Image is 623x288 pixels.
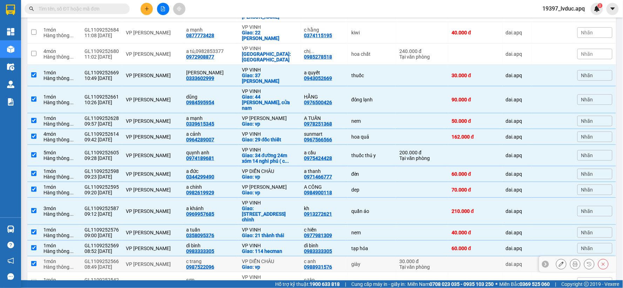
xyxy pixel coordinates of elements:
[581,30,593,35] span: Nhãn
[506,51,528,57] div: dai.apq
[345,280,346,288] span: |
[399,264,445,270] div: Tại văn phòng
[452,134,499,140] div: 162.000 đ
[43,190,77,195] div: Hàng thông thường
[399,259,445,264] div: 30.000 đ
[186,131,235,137] div: a cảnh
[84,70,119,75] div: GL1109252669
[304,150,345,155] div: a cầu
[84,121,119,127] div: 09:57 [DATE]
[581,97,593,102] span: Nhãn
[186,75,214,81] div: 0333602999
[304,70,345,75] div: a quyết
[69,174,74,180] span: ...
[304,100,332,105] div: 0976500426
[186,190,214,195] div: 0982619929
[84,227,119,233] div: GL1109252576
[126,261,179,267] div: VP [PERSON_NAME]
[452,187,499,193] div: 70.000 đ
[69,248,74,254] span: ...
[84,184,119,190] div: GL1109252595
[304,33,332,38] div: 0374115195
[43,131,77,137] div: 4 món
[242,94,297,111] div: Giao: 44 trần xuân, cửa nam
[186,184,235,190] div: a chính
[43,243,77,248] div: 1 món
[84,100,119,105] div: 10:26 [DATE]
[242,206,297,222] div: Giao: 236 đường trường chinh
[84,206,119,211] div: GL1109252587
[186,100,214,105] div: 0984595954
[84,115,119,121] div: GL1109252628
[594,6,600,12] img: icon-new-feature
[186,233,214,238] div: 0358095376
[506,171,528,177] div: dai.apq
[43,264,77,270] div: Hàng thông thường
[29,6,34,11] span: search
[186,121,214,127] div: 0339615345
[399,155,445,161] div: Tại văn phòng
[43,70,77,75] div: 1 món
[242,243,297,248] div: VP VINH
[242,248,297,254] div: Giao: 114 hecman
[452,246,499,251] div: 60.000 đ
[186,27,235,33] div: a mạnh
[69,211,74,217] span: ...
[581,153,593,158] span: Nhãn
[351,73,392,78] div: thuốc
[304,248,332,254] div: 0983333305
[242,259,297,264] div: VP DIỄN CHÂU
[7,226,14,233] img: warehouse-icon
[304,190,332,195] div: 0984900118
[186,211,214,217] div: 0969957685
[43,277,77,283] div: 1 món
[84,75,119,81] div: 10:49 [DATE]
[39,5,121,13] input: Tìm tên, số ĐT hoặc mã đơn
[126,51,179,57] div: VP [PERSON_NAME]
[506,134,528,140] div: dai.apq
[399,48,445,54] div: 240.000 đ
[186,94,235,100] div: dũng
[173,3,185,15] button: aim
[351,97,392,102] div: đông lạnh
[69,233,74,238] span: ...
[69,137,74,142] span: ...
[43,248,77,254] div: Hàng thông thường
[351,118,392,124] div: nem
[7,28,14,35] img: dashboard-icon
[506,153,528,158] div: dai.apq
[581,118,593,124] span: Nhãn
[126,97,179,102] div: VP [PERSON_NAME]
[69,54,74,60] span: ...
[242,51,297,62] div: Giao: ngã tư sân bay
[7,98,14,106] img: solution-icon
[310,281,340,287] strong: 1900 633 818
[186,155,214,161] div: 0974189681
[7,257,14,264] span: notification
[242,264,297,270] div: Giao: vp
[84,259,119,264] div: GL1109252566
[43,150,77,155] div: 5 món
[84,155,119,161] div: 09:28 [DATE]
[43,227,77,233] div: 1 món
[43,100,77,105] div: Hàng thông thường
[43,33,77,38] div: Hàng thông thường
[242,30,297,41] div: Giao: 22 nguyễn cảnh dị
[43,94,77,100] div: 1 món
[242,24,297,30] div: VP VINH
[69,75,74,81] span: ...
[126,246,179,251] div: VP [PERSON_NAME]
[7,242,14,248] span: question-circle
[351,261,392,267] div: giày
[452,171,499,177] div: 60.000 đ
[242,67,297,73] div: VP VINH
[506,187,528,193] div: dai.apq
[126,118,179,124] div: VP [PERSON_NAME]
[351,246,392,251] div: tạp hóa
[598,3,603,8] sup: 3
[242,233,297,238] div: Giao: 21 thành thái
[84,27,119,33] div: GL1109252684
[43,168,77,174] div: 1 món
[351,153,392,158] div: thuốc thú y
[186,168,235,174] div: a đức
